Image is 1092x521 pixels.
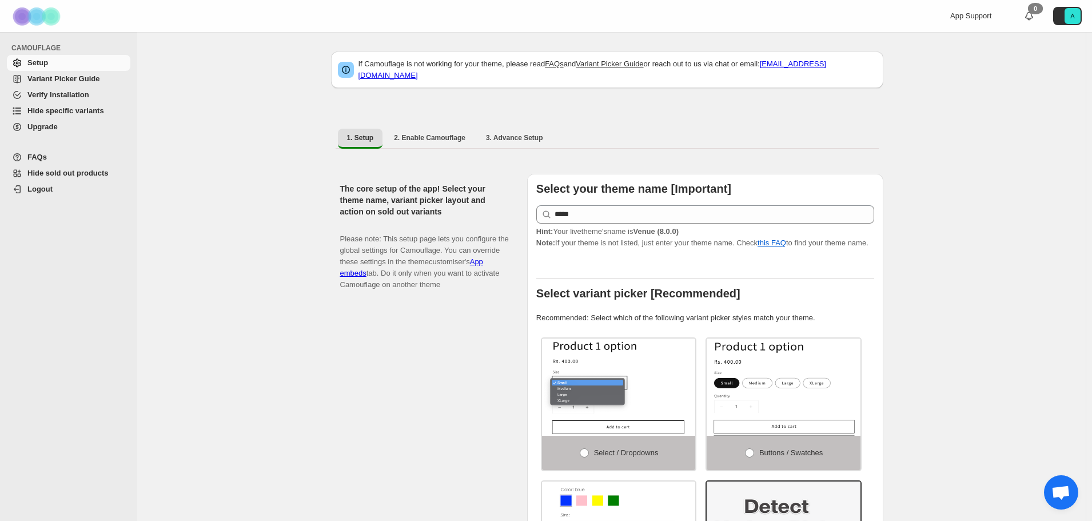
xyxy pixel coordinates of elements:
div: 0 [1028,3,1043,14]
span: Hide specific variants [27,106,104,115]
b: Select your theme name [Important] [536,182,731,195]
strong: Hint: [536,227,553,236]
span: Verify Installation [27,90,89,99]
div: Open chat [1044,475,1078,510]
a: Upgrade [7,119,130,135]
img: Camouflage [9,1,66,32]
a: 0 [1023,10,1035,22]
a: this FAQ [758,238,786,247]
span: Upgrade [27,122,58,131]
span: 3. Advance Setup [486,133,543,142]
strong: Note: [536,238,555,247]
a: Hide specific variants [7,103,130,119]
b: Select variant picker [Recommended] [536,287,740,300]
a: Hide sold out products [7,165,130,181]
span: 2. Enable Camouflage [394,133,465,142]
span: FAQs [27,153,47,161]
h2: The core setup of the app! Select your theme name, variant picker layout and action on sold out v... [340,183,509,217]
span: Select / Dropdowns [594,448,659,457]
button: Avatar with initials A [1053,7,1082,25]
span: Avatar with initials A [1065,8,1081,24]
p: If your theme is not listed, just enter your theme name. Check to find your theme name. [536,226,874,249]
a: Logout [7,181,130,197]
img: Select / Dropdowns [542,339,696,436]
a: Variant Picker Guide [576,59,643,68]
span: Setup [27,58,48,67]
span: Your live theme's name is [536,227,679,236]
span: Logout [27,185,53,193]
p: Recommended: Select which of the following variant picker styles match your theme. [536,312,874,324]
a: FAQs [7,149,130,165]
span: Buttons / Swatches [759,448,823,457]
img: Buttons / Swatches [707,339,860,436]
span: CAMOUFLAGE [11,43,131,53]
span: 1. Setup [347,133,374,142]
p: If Camouflage is not working for your theme, please read and or reach out to us via chat or email: [358,58,876,81]
p: Please note: This setup page lets you configure the global settings for Camouflage. You can overr... [340,222,509,291]
span: App Support [950,11,991,20]
a: Variant Picker Guide [7,71,130,87]
a: FAQs [545,59,564,68]
a: Setup [7,55,130,71]
strong: Venue (8.0.0) [633,227,679,236]
span: Variant Picker Guide [27,74,99,83]
a: Verify Installation [7,87,130,103]
span: Hide sold out products [27,169,109,177]
text: A [1070,13,1075,19]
